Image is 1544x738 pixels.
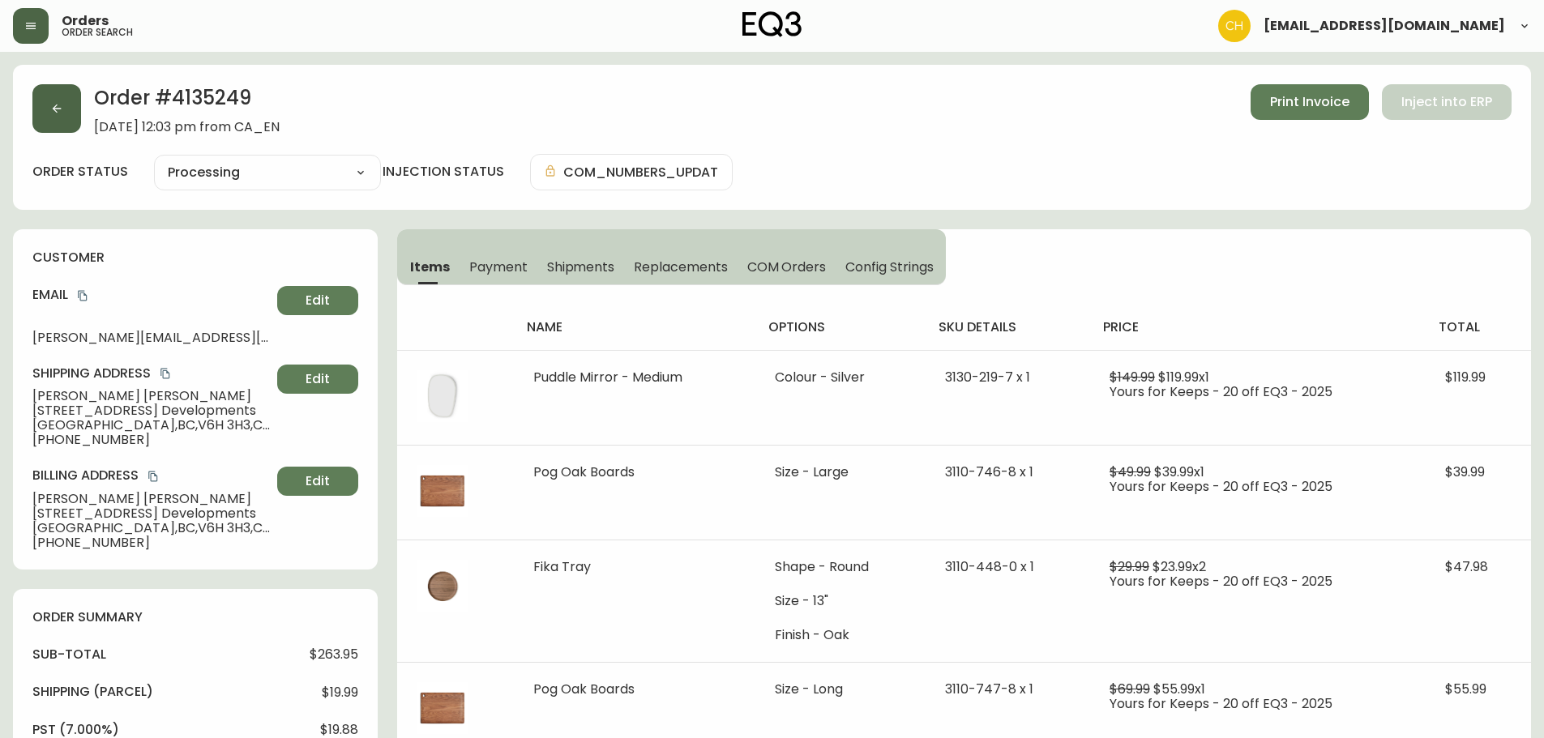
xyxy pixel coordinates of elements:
span: Items [410,258,450,275]
button: Print Invoice [1251,84,1369,120]
span: $119.99 [1445,368,1486,386]
button: copy [75,288,91,304]
button: Edit [277,467,358,496]
span: Print Invoice [1270,93,1349,111]
li: Colour - Silver [775,370,906,385]
span: [STREET_ADDRESS] Developments [32,506,271,521]
button: copy [145,468,161,484]
li: Shape - Round [775,560,906,574]
h4: Shipping ( Parcel ) [32,683,153,701]
span: Fika Tray [533,557,591,576]
span: $47.98 [1445,557,1488,576]
span: $69.99 [1110,680,1150,698]
h4: options [768,318,913,336]
span: [GEOGRAPHIC_DATA] , BC , V6H 3H3 , CA [32,418,271,433]
img: 850efa14-66bd-43d0-8a05-960d4a34c563.jpg [417,560,468,612]
span: $29.99 [1110,557,1149,576]
span: Shipments [547,258,615,275]
span: [STREET_ADDRESS] Developments [32,403,271,418]
span: Edit [306,370,330,388]
h4: Email [32,286,271,304]
img: c20f40fc-d0db-4859-92a9-eb98553b70fd.jpg [417,682,468,734]
span: Config Strings [845,258,933,275]
span: $39.99 [1445,463,1485,481]
span: [DATE] 12:03 pm from CA_EN [94,120,280,134]
span: 3110-448-0 x 1 [945,557,1034,576]
h4: name [527,318,742,336]
span: $23.99 x 2 [1153,557,1206,576]
span: Pog Oak Boards [533,680,635,698]
span: Edit [306,472,330,490]
span: Replacements [634,258,727,275]
span: [PERSON_NAME][EMAIL_ADDRESS][PERSON_NAME][DOMAIN_NAME] [32,331,271,345]
span: Yours for Keeps - 20 off EQ3 - 2025 [1110,477,1332,496]
span: Edit [306,292,330,309]
img: logo [742,11,802,37]
span: COM Orders [747,258,827,275]
span: $149.99 [1110,368,1155,386]
span: [EMAIL_ADDRESS][DOMAIN_NAME] [1264,19,1505,32]
img: cf09747e-fb25-4c00-a963-32853416ddc8.jpg [417,370,468,422]
span: 3110-746-8 x 1 [945,463,1033,481]
span: [PERSON_NAME] [PERSON_NAME] [32,389,271,403]
span: $119.99 x 1 [1158,368,1209,386]
span: Pog Oak Boards [533,463,635,481]
h4: sub-total [32,646,106,663]
span: [PHONE_NUMBER] [32,433,271,447]
img: 6288462cea190ebb98a2c2f3c744dd7e [1218,10,1251,42]
span: $55.99 x 1 [1153,680,1205,698]
h4: Billing Address [32,467,271,484]
h4: price [1103,318,1413,336]
li: Finish - Oak [775,628,906,642]
h5: order search [62,28,133,37]
span: 3130-219-7 x 1 [945,368,1030,386]
span: Orders [62,15,109,28]
label: order status [32,163,128,181]
h4: Shipping Address [32,365,271,382]
h2: Order # 4135249 [94,84,280,120]
li: Size - Large [775,465,906,480]
img: c20f40fc-d0db-4859-92a9-eb98553b70fd.jpg [417,465,468,517]
span: Puddle Mirror - Medium [533,368,682,386]
span: Yours for Keeps - 20 off EQ3 - 2025 [1110,382,1332,401]
span: [PERSON_NAME] [PERSON_NAME] [32,492,271,506]
li: Size - 13" [775,594,906,608]
button: Edit [277,365,358,394]
h4: customer [32,249,358,267]
li: Size - Long [775,682,906,697]
span: $19.88 [320,723,358,737]
h4: sku details [939,318,1077,336]
span: $263.95 [310,647,358,662]
span: [GEOGRAPHIC_DATA] , BC , V6H 3H3 , CA [32,521,271,535]
span: Yours for Keeps - 20 off EQ3 - 2025 [1110,572,1332,591]
button: Edit [277,286,358,315]
span: [PHONE_NUMBER] [32,535,271,550]
span: 3110-747-8 x 1 [945,680,1033,698]
button: copy [157,365,173,382]
h4: total [1439,318,1518,336]
span: Payment [469,258,528,275]
span: Yours for Keeps - 20 off EQ3 - 2025 [1110,694,1332,713]
h4: order summary [32,608,358,626]
h4: injection status [383,163,504,181]
span: $19.99 [322,685,358,700]
span: $49.99 [1110,463,1151,481]
span: $55.99 [1445,680,1486,698]
span: $39.99 x 1 [1154,463,1204,481]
